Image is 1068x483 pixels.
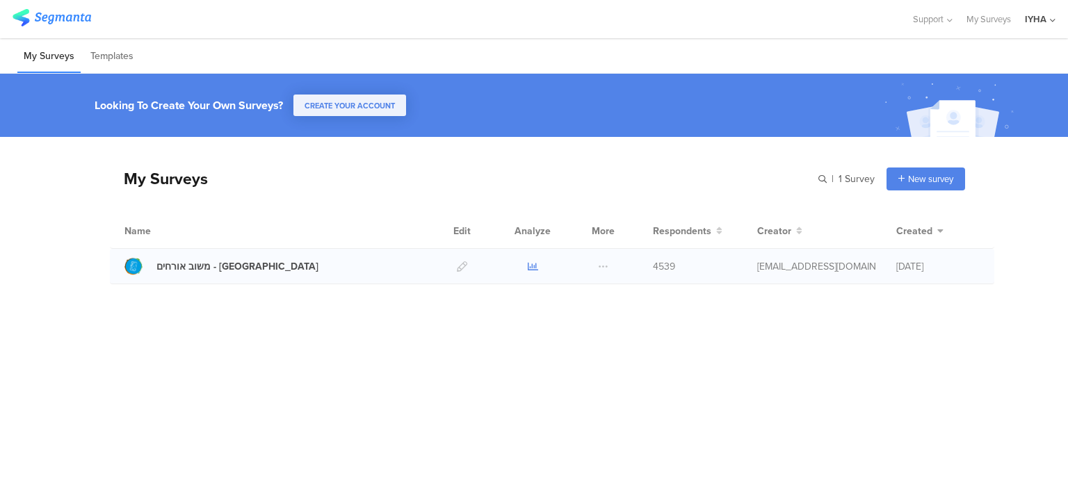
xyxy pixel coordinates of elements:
div: IYHA [1025,13,1046,26]
div: משוב אורחים - בית שאן [156,259,318,274]
span: Created [896,224,932,238]
button: Created [896,224,944,238]
span: New survey [908,172,953,186]
span: 1 Survey [839,172,875,186]
span: CREATE YOUR ACCOUNT [305,100,395,111]
span: Creator [757,224,791,238]
div: Looking To Create Your Own Surveys? [95,97,283,113]
div: [DATE] [896,259,980,274]
span: Support [913,13,944,26]
div: Analyze [512,213,553,248]
li: Templates [84,40,140,73]
span: | [830,172,836,186]
div: Edit [447,213,477,248]
button: Creator [757,224,802,238]
span: 4539 [653,259,675,274]
button: Respondents [653,224,722,238]
li: My Surveys [17,40,81,73]
div: ofir@iyha.org.il [757,259,875,274]
div: My Surveys [110,167,208,190]
button: CREATE YOUR ACCOUNT [293,95,406,116]
img: segmanta logo [13,9,91,26]
a: משוב אורחים - [GEOGRAPHIC_DATA] [124,257,318,275]
div: More [588,213,618,248]
span: Respondents [653,224,711,238]
img: create_account_image.svg [880,78,1023,141]
div: Name [124,224,208,238]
